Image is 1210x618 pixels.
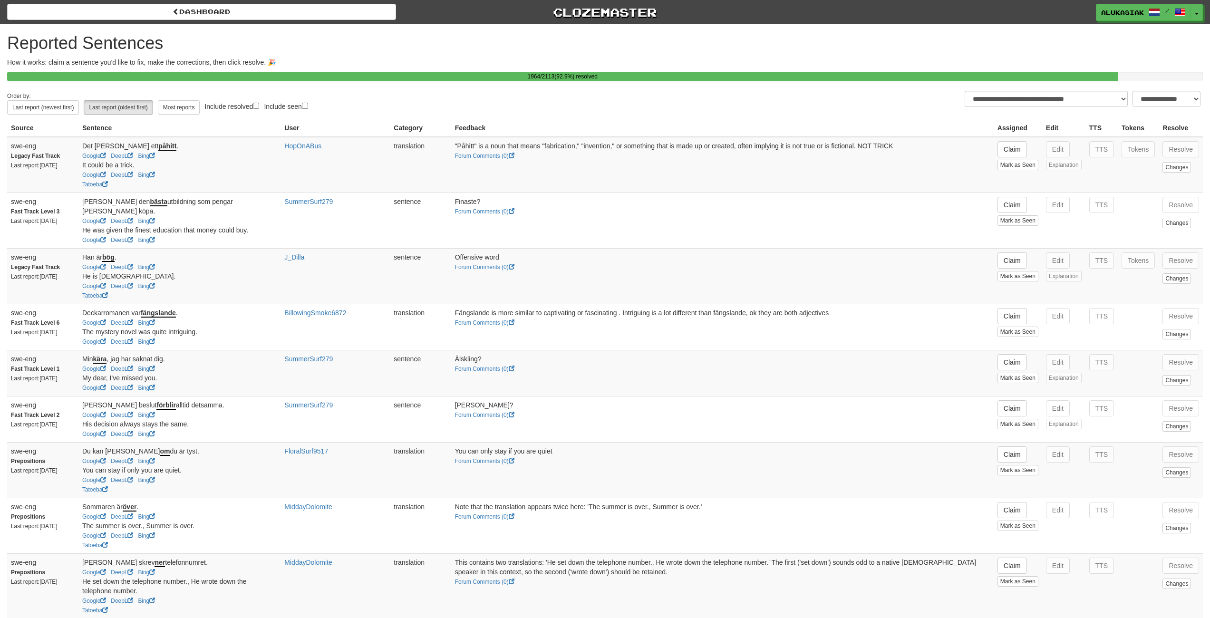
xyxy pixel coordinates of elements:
label: Include resolved [204,101,259,111]
small: Last report: [DATE] [11,523,58,530]
button: Changes [1162,218,1191,228]
span: Han är . [82,253,116,262]
th: Assigned [994,119,1042,137]
button: Changes [1162,421,1191,432]
a: Bing [138,153,155,159]
a: Bing [138,385,155,391]
button: Claim [997,252,1027,269]
button: Resolve [1162,354,1199,370]
button: TTS [1089,197,1114,213]
button: Resolve [1162,502,1199,518]
button: Resolve [1162,197,1199,213]
a: Bing [138,477,155,483]
a: Bing [138,366,155,372]
a: J_Dilla [284,253,304,261]
button: TTS [1089,502,1114,518]
a: Tatoeba [82,292,108,299]
a: Bing [138,283,155,290]
td: sentence [390,248,451,304]
th: Source [7,119,78,137]
span: [PERSON_NAME] den utbildning som pengar [PERSON_NAME] köpa. [82,198,233,215]
small: Order by: [7,93,31,99]
button: Mark as Seen [997,419,1038,429]
span: [PERSON_NAME] skrev telefonnumret. [82,559,208,567]
a: Bing [138,218,155,224]
button: Changes [1162,579,1191,589]
a: Forum Comments (0) [455,579,514,585]
th: Edit [1042,119,1085,137]
td: [PERSON_NAME]? [451,396,994,442]
a: Bing [138,172,155,178]
strong: Fast Track Level 1 [11,366,59,372]
a: Google [82,153,106,159]
a: Bing [138,458,155,464]
a: Bing [138,237,155,243]
a: Tatoeba [82,486,108,493]
a: DeepL [111,598,133,604]
button: Claim [997,354,1027,370]
div: swe-eng [11,502,75,512]
button: TTS [1089,354,1114,370]
div: He set down the telephone number., He wrote down the telephone number. [82,577,277,596]
div: It could be a trick. [82,160,277,170]
a: Google [82,366,106,372]
a: Bing [138,412,155,418]
p: How it works: claim a sentence you'd like to fix, make the corrections, then click resolve. 🎉 [7,58,1203,67]
div: swe-eng [11,141,75,151]
span: Du kan [PERSON_NAME] du är tyst. [82,447,199,456]
button: Claim [997,308,1027,324]
button: TTS [1089,308,1114,324]
td: Älskling? [451,350,994,396]
u: kära [93,355,107,364]
td: Fängslande is more similar to captivating or fascinating . Intriguing is a lot different than fän... [451,304,994,350]
button: Edit [1046,308,1070,324]
button: Resolve [1162,558,1199,574]
strong: Fast Track Level 6 [11,319,59,326]
a: Bing [138,598,155,604]
small: Last report: [DATE] [11,421,58,428]
strong: Legacy Fast Track [11,264,60,270]
a: Google [82,477,106,483]
div: He was given the finest education that money could buy. [82,225,277,235]
a: DeepL [111,237,133,243]
a: Google [82,264,106,270]
button: Changes [1162,273,1191,284]
td: sentence [390,193,451,248]
button: Claim [997,197,1027,213]
button: TTS [1089,141,1114,157]
button: Explanation [1046,419,1082,429]
button: Tokens [1122,252,1155,269]
a: DeepL [111,338,133,345]
a: DeepL [111,477,133,483]
button: Changes [1162,523,1191,533]
a: DeepL [111,218,133,224]
button: Mark as Seen [997,215,1038,226]
th: TTS [1085,119,1118,137]
td: translation [390,498,451,553]
a: Bing [138,338,155,345]
a: Google [82,319,106,326]
a: Google [82,172,106,178]
small: Last report: [DATE] [11,162,58,169]
button: Resolve [1162,308,1199,324]
button: Tokens [1122,141,1155,157]
a: DeepL [111,366,133,372]
small: Last report: [DATE] [11,218,58,224]
strong: Fast Track Level 2 [11,412,59,418]
a: MiddayDolomite [284,559,332,566]
button: TTS [1089,400,1114,416]
u: bög [102,253,115,262]
a: Tatoeba [82,607,108,614]
button: TTS [1089,252,1114,269]
u: förblir [156,401,175,410]
a: FloralSurf9517 [284,447,328,455]
a: DeepL [111,283,133,290]
div: 1964 / 2113 ( 92.9 %) resolved [7,72,1118,81]
a: Forum Comments (0) [455,319,514,326]
td: translation [390,137,451,193]
a: Forum Comments (0) [455,366,514,372]
a: Google [82,532,106,539]
div: swe-eng [11,197,75,206]
button: Mark as Seen [997,576,1038,587]
a: Google [82,431,106,437]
